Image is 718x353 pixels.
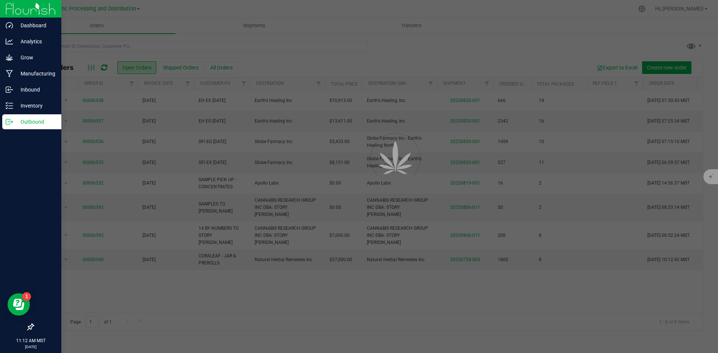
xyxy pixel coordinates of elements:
[13,85,58,94] p: Inbound
[13,21,58,30] p: Dashboard
[7,293,30,316] iframe: Resource center
[13,53,58,62] p: Grow
[22,292,31,301] iframe: Resource center unread badge
[3,344,58,350] p: [DATE]
[13,117,58,126] p: Outbound
[6,22,13,29] inline-svg: Dashboard
[6,118,13,126] inline-svg: Outbound
[6,70,13,77] inline-svg: Manufacturing
[13,69,58,78] p: Manufacturing
[13,37,58,46] p: Analytics
[6,86,13,93] inline-svg: Inbound
[3,337,58,344] p: 11:12 AM MST
[13,101,58,110] p: Inventory
[6,54,13,61] inline-svg: Grow
[6,38,13,45] inline-svg: Analytics
[6,102,13,109] inline-svg: Inventory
